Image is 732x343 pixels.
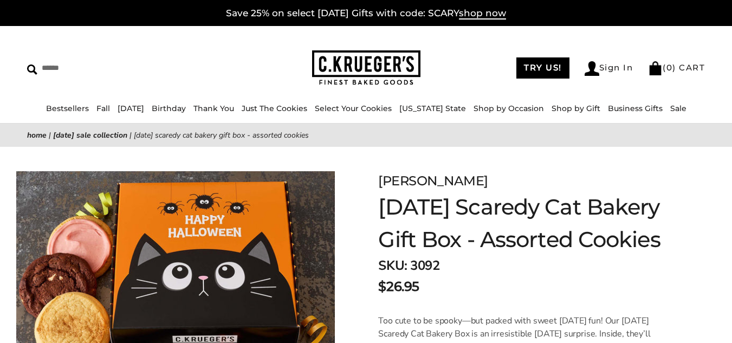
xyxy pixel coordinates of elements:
a: Shop by Occasion [474,103,544,113]
a: (0) CART [648,62,705,73]
a: Bestsellers [46,103,89,113]
a: [DATE] [118,103,144,113]
span: 0 [666,62,673,73]
a: TRY US! [516,57,569,79]
span: | [49,130,51,140]
a: Sale [670,103,686,113]
span: 3092 [410,257,439,274]
a: Birthday [152,103,186,113]
img: Bag [648,61,663,75]
a: Just The Cookies [242,103,307,113]
a: [DATE] Sale Collection [53,130,127,140]
a: [US_STATE] State [399,103,466,113]
input: Search [27,60,184,76]
a: Select Your Cookies [315,103,392,113]
strong: SKU: [378,257,407,274]
a: Save 25% on select [DATE] Gifts with code: SCARYshop now [226,8,506,20]
a: Shop by Gift [552,103,600,113]
img: Search [27,64,37,75]
nav: breadcrumbs [27,129,705,141]
a: Sign In [585,61,633,76]
h1: [DATE] Scaredy Cat Bakery Gift Box - Assorted Cookies [378,191,678,256]
span: | [129,130,132,140]
a: Business Gifts [608,103,663,113]
a: Home [27,130,47,140]
a: Thank You [193,103,234,113]
span: shop now [459,8,506,20]
span: $26.95 [378,277,419,296]
img: Account [585,61,599,76]
span: [DATE] Scaredy Cat Bakery Gift Box - Assorted Cookies [134,130,309,140]
div: [PERSON_NAME] [378,171,678,191]
a: Fall [96,103,110,113]
img: C.KRUEGER'S [312,50,420,86]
